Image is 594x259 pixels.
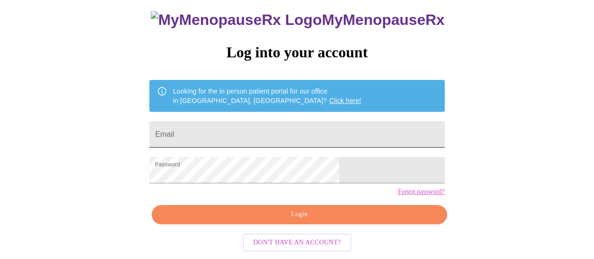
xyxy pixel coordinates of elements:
[240,238,354,246] a: Don't have an account?
[173,83,361,109] div: Looking for the in person patient portal for our office in [GEOGRAPHIC_DATA], [GEOGRAPHIC_DATA]?
[243,234,351,252] button: Don't have an account?
[253,237,341,249] span: Don't have an account?
[398,188,445,196] a: Forgot password?
[151,11,322,29] img: MyMenopauseRx Logo
[162,209,436,220] span: Login
[149,44,444,61] h3: Log into your account
[151,11,445,29] h3: MyMenopauseRx
[329,97,361,104] a: Click here!
[152,205,447,224] button: Login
